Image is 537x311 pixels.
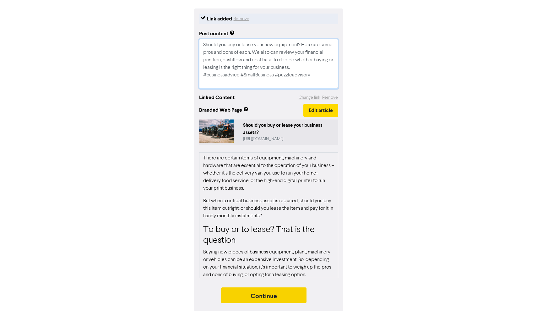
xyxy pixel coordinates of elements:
img: 1pyba3KqLcnJs87Twyu6QE-a-row-of-semi-trucks-parked-next-to-each-other-3yv0M3OE6BU.jpg [199,119,234,143]
p: But when a critical business asset is required, should you buy this item outright, or should you ... [203,197,334,220]
h3: To buy or to lease? That is the question [203,225,334,246]
button: Continue [221,287,306,303]
div: Should you buy or lease your business assets? [243,122,335,136]
textarea: Should you buy or lease your new equipment? Here are some pros and cons of each. We also can revi... [199,39,338,89]
div: Link added [207,15,232,23]
iframe: Chat Widget [506,281,537,311]
button: Change link [298,94,321,101]
button: Remove [233,15,250,23]
button: Edit article [303,104,338,117]
p: There are certain items of equipment, machinery and hardware that are essential to the operation ... [203,154,334,192]
div: Post content [199,30,235,37]
span: Branded Web Page [199,106,303,114]
button: Remove [322,94,338,101]
p: Buying new pieces of business equipment, plant, machinery or vehicles can be an expensive investm... [203,248,334,279]
a: Should you buy or lease your business assets?[URL][DOMAIN_NAME] [199,119,338,145]
div: https://public2.bomamarketing.com/cp/1pyba3KqLcnJs87Twyu6QE?sa=Yo7xc4F8 [243,136,335,142]
div: Linked Content [199,94,235,101]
